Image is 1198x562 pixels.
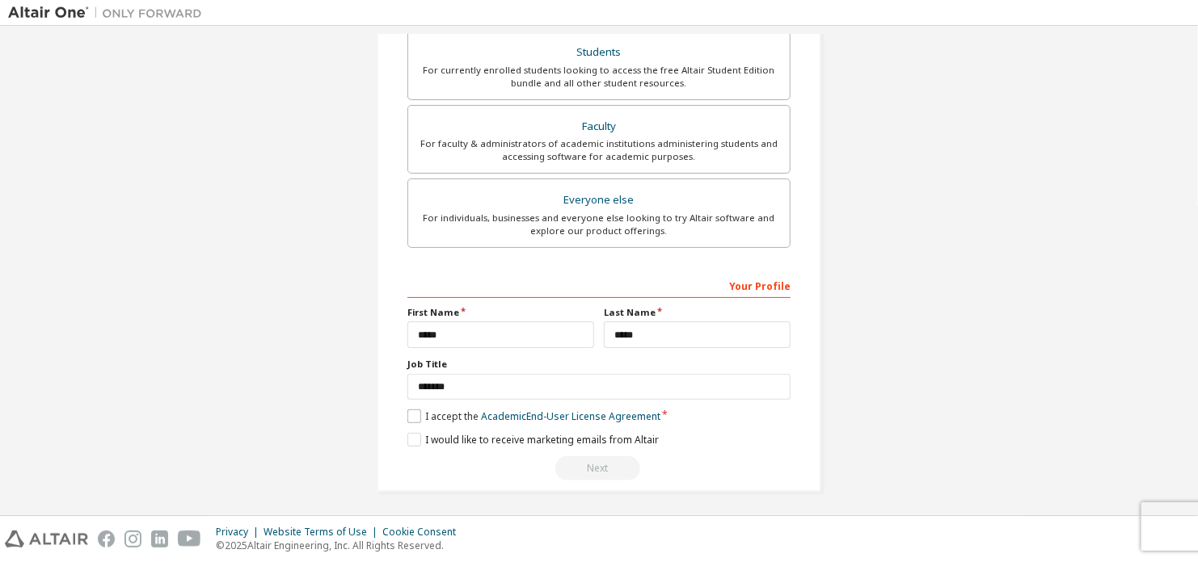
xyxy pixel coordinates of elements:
[151,531,168,547] img: linkedin.svg
[418,64,780,90] div: For currently enrolled students looking to access the free Altair Student Edition bundle and all ...
[407,272,791,298] div: Your Profile
[481,409,660,423] a: Academic End-User License Agreement
[418,189,780,212] div: Everyone else
[407,456,791,480] div: Read and acccept EULA to continue
[124,531,141,547] img: instagram.svg
[382,526,466,539] div: Cookie Consent
[407,409,660,423] label: I accept the
[178,531,201,547] img: youtube.svg
[407,306,594,319] label: First Name
[604,306,791,319] label: Last Name
[418,41,780,64] div: Students
[407,433,659,447] label: I would like to receive marketing emails from Altair
[407,358,791,371] label: Job Title
[264,526,382,539] div: Website Terms of Use
[98,531,115,547] img: facebook.svg
[216,539,466,552] p: © 2025 Altair Engineering, Inc. All Rights Reserved.
[418,115,780,138] div: Faculty
[418,212,780,237] div: For individuals, businesses and everyone else looking to try Altair software and explore our prod...
[5,531,88,547] img: altair_logo.svg
[216,526,264,539] div: Privacy
[8,5,210,21] img: Altair One
[418,137,780,163] div: For faculty & administrators of academic institutions administering students and accessing softwa...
